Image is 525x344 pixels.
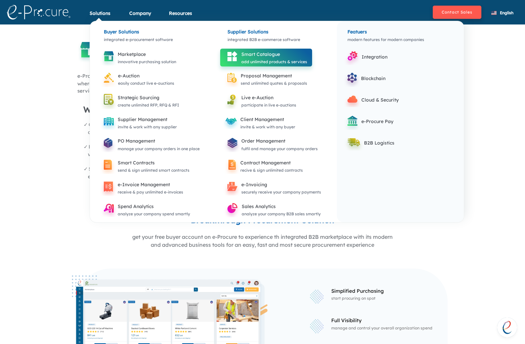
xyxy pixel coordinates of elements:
[97,184,188,189] a: e-Invoice Managementreceive & pay unlimited e-invoices
[340,54,439,59] a: Integration
[240,159,303,167] div: Contract Management
[361,74,433,82] div: Blockchain
[241,145,318,152] div: fulfil and manage your company orders
[77,215,448,231] h1: Breakthrough Procurement Solution
[361,117,434,125] div: e-Procure Pay
[118,115,177,123] div: Supplier Management
[220,206,326,211] a: Sales Analyticsanalyze your company B2B sales smartly
[241,137,318,145] div: Order Management
[220,119,300,124] a: Client Managementinvite & work with any buyer
[118,102,179,109] div: create unlimited RFP, RFQ & RFI
[118,58,176,65] div: innovative purchasing solution
[77,41,99,63] img: <FormattedMessage tagName="h1" id="marketplace.title"/>
[240,115,295,123] div: Client Management
[331,295,438,301] p: start procuring on spot
[88,143,259,158] li: Each user can order what he needs easily with a real time approval workflow to easily control you...
[118,159,189,167] div: Smart Contracts
[97,97,184,102] a: Strategic Sourcingcreate unlimited RFP, RFQ & RFI
[220,184,326,189] a: e-Invoicingsecurely receive your company payments
[118,137,200,145] div: PO Management
[97,119,182,124] a: Supplier Managementinvite & work with any supplier
[97,140,205,145] a: PO Managementmanage your company orders in one place
[242,210,321,218] div: analyze your company B2B sales smartly
[240,167,303,174] div: recive & sign unlimited contracts
[118,80,174,87] div: easily conduct live e-auctions
[118,72,174,80] div: e-Auction
[220,29,330,50] div: integrated B2B e-commerce software
[241,181,321,189] div: e-Invoicing
[340,21,461,33] div: Featuers
[220,21,330,50] a: Supplier Solutionsintegrated B2B e-commerce software
[433,6,481,19] button: Contact Sales
[331,325,438,331] p: manage and control your overall organization spend
[97,162,194,167] a: Smart Contractssend & sign unlimted smart contracts
[90,10,110,25] div: Solutions
[77,72,259,95] h3: e-Procure introduce the most integrated B2B marketplace in the world, where you can quickly find ...
[340,75,438,80] a: Blockchain
[118,167,189,174] div: send & sign unlimted smart contracts
[118,210,190,218] div: analyze your company spend smartly
[241,72,307,80] div: Proposal Management
[118,145,200,152] div: manage your company orders in one place
[220,97,301,102] a: Live e-Auctionparticipate in live e-auctions
[240,123,295,131] div: invite & work with any buyer
[220,75,312,80] a: Proposal Managementsend unlimited quotes & proposals
[88,121,259,136] li: Get Free and unlimited workspace users where you can add all your company employees to your buyer...
[241,58,307,65] div: add unlimited products & services
[7,5,70,20] img: logo
[340,118,439,123] a: e-Procure Pay
[241,80,307,87] div: send unlimited quotes & proposals
[118,189,183,196] div: receive & pay unlimited e-invoices
[118,202,190,210] div: Spend Analytics
[242,202,321,210] div: Sales Analytics
[331,288,438,294] h4: Simplified Purchasing
[340,140,441,145] a: B2B Logistics
[241,50,307,58] div: Smart Catalogue
[220,49,312,66] a: Smart Catalogueadd unlimited products & services
[340,29,461,50] div: modern features for modern companies
[97,21,207,33] div: Buyer Solutions
[97,206,195,211] a: Spend Analyticsanalyze your company spend smartly
[83,105,259,114] h1: Why Choose e-Procure Solutions ?
[97,21,207,50] a: Buyer Solutionsintegrated e-procurement software
[220,21,330,33] div: Supplier Solutions
[118,123,177,131] div: invite & work with any supplier
[97,75,179,80] a: e-Auctioneasily conduct live e-auctions
[497,318,517,337] div: Open chat
[241,94,296,102] div: Live e-Auction
[220,162,308,167] a: Contract Managementrecive & sign unlimited contracts
[129,10,151,25] div: Company
[340,97,439,102] a: Cloud & Security
[77,233,448,249] p: get your free buyer account on e-Procure to experience th integrated B2B marketplace with its mod...
[241,189,321,196] div: securely receive your company payments
[361,96,434,104] div: Cloud & Security
[169,10,192,25] div: Resources
[500,10,513,15] span: English
[118,181,183,189] div: e-Invoice Management
[364,139,436,147] div: B2B Logistics
[97,54,181,59] a: Marketplaceinnovative purchasing solution
[118,94,179,102] div: Strategic Sourcing
[118,50,176,58] div: Marketplace
[362,53,434,61] div: Integration
[241,102,296,109] div: participate in live e-auctions
[331,318,438,323] h4: Full Visibility
[88,165,259,180] li: Secure experience for your transactions and data with the highest encryption level through the bl...
[97,29,207,50] div: integrated e-procurement software
[220,140,323,145] a: Order Managementfulfil and manage your company orders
